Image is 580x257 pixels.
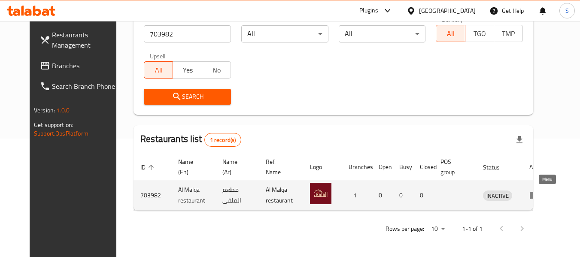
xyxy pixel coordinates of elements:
img: Al Malqa restaurant [310,183,331,204]
div: Plugins [359,6,378,16]
span: POS group [440,157,466,177]
div: Export file [509,130,530,150]
span: All [148,64,170,76]
a: Search Branch Phone [33,76,127,97]
span: Version: [34,105,55,116]
h2: Restaurants list [140,133,241,147]
div: Total records count [204,133,242,147]
p: Rows per page: [386,224,424,234]
span: Name (Ar) [222,157,249,177]
td: Al Malqa restaurant [171,180,216,211]
th: Action [522,154,552,180]
input: Search for restaurant name or ID.. [144,25,231,42]
td: 1 [342,180,372,211]
td: 0 [392,180,413,211]
span: Branches [52,60,120,71]
span: Search [151,91,224,102]
a: Branches [33,55,127,76]
th: Busy [392,154,413,180]
label: Upsell [150,53,166,59]
td: 703982 [134,180,171,211]
td: 0 [372,180,392,211]
p: 1-1 of 1 [462,224,483,234]
span: INACTIVE [483,191,512,201]
div: All [339,25,426,42]
span: Name (En) [178,157,205,177]
th: Branches [342,154,372,180]
span: Ref. Name [266,157,293,177]
span: TGO [469,27,491,40]
button: All [436,25,465,42]
span: 1 record(s) [205,136,241,144]
td: Al Malqa restaurant [259,180,303,211]
th: Logo [303,154,342,180]
span: 1.0.0 [56,105,70,116]
div: Rows per page: [428,223,448,236]
table: enhanced table [134,154,552,211]
span: No [206,64,228,76]
span: Get support on: [34,119,73,130]
button: Yes [173,61,202,79]
span: TMP [498,27,519,40]
label: Delivery [442,16,463,22]
button: All [144,61,173,79]
span: Restaurants Management [52,30,120,50]
button: TMP [494,25,523,42]
span: ID [140,162,157,172]
div: [GEOGRAPHIC_DATA] [419,6,476,15]
span: Yes [176,64,198,76]
span: Search Branch Phone [52,81,120,91]
a: Restaurants Management [33,24,127,55]
th: Open [372,154,392,180]
div: All [241,25,328,42]
td: مطعم الملقى [216,180,259,211]
span: S [565,6,569,15]
button: TGO [465,25,494,42]
button: Search [144,89,231,105]
td: 0 [413,180,434,211]
th: Closed [413,154,434,180]
a: Support.OpsPlatform [34,128,88,139]
button: No [202,61,231,79]
span: All [440,27,462,40]
span: Status [483,162,511,172]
